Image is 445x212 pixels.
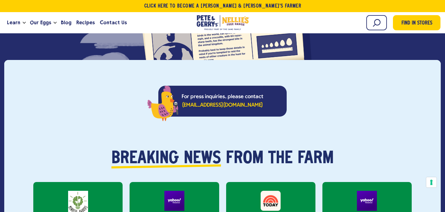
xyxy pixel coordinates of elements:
[226,150,263,168] span: from
[28,15,54,31] a: Our Eggs
[76,19,95,26] span: Recipes
[111,150,179,168] span: Breaking
[58,15,74,31] a: Blog
[7,19,20,26] span: Learn
[30,19,51,26] span: Our Eggs
[54,22,57,24] button: Open the dropdown menu for Our Eggs
[366,15,387,30] input: Search
[175,93,270,110] p: For press inquiries, please contact
[61,19,71,26] span: Blog
[74,15,97,31] a: Recipes
[393,15,440,30] a: Find in Stores
[184,150,221,168] span: news
[100,19,127,26] span: Contact Us
[298,150,334,168] span: farm
[401,19,432,28] span: Find in Stores
[23,22,26,24] button: Open the dropdown menu for Learn
[97,15,129,31] a: Contact Us
[5,15,23,31] a: Learn
[268,150,293,168] span: the
[182,102,262,109] a: [EMAIL_ADDRESS][DOMAIN_NAME]
[426,177,437,187] button: Your consent preferences for tracking technologies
